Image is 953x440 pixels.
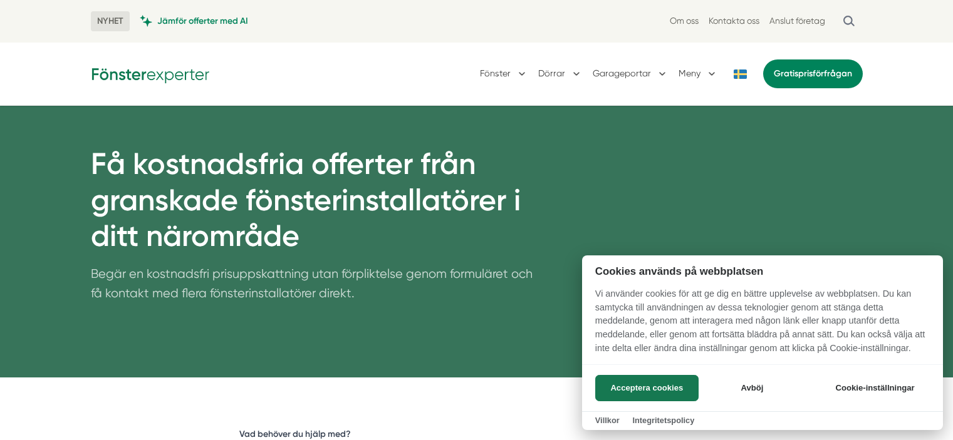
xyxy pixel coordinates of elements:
button: Acceptera cookies [595,375,699,401]
button: Avböj [702,375,802,401]
p: Vi använder cookies för att ge dig en bättre upplevelse av webbplatsen. Du kan samtycka till anvä... [582,287,943,364]
h2: Cookies används på webbplatsen [582,265,943,277]
a: Integritetspolicy [632,416,694,425]
button: Cookie-inställningar [820,375,930,401]
a: Villkor [595,416,620,425]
